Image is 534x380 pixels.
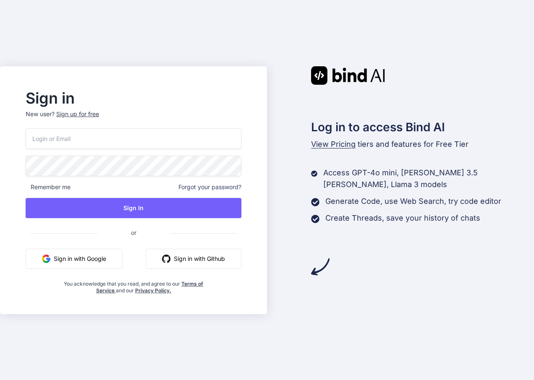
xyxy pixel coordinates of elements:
button: Sign in with Google [26,249,123,269]
span: Forgot your password? [178,183,241,191]
h2: Sign in [26,91,241,105]
img: Bind AI logo [311,66,385,85]
span: Remember me [26,183,71,191]
p: tiers and features for Free Tier [311,138,534,150]
span: View Pricing [311,140,356,148]
p: Generate Code, use Web Search, try code editor [325,195,501,207]
img: github [162,255,170,263]
a: Terms of Service [96,281,204,294]
input: Login or Email [26,128,241,149]
button: Sign In [26,198,241,218]
p: New user? [26,110,241,128]
button: Sign in with Github [146,249,241,269]
p: Create Threads, save your history of chats [325,212,480,224]
div: You acknowledge that you read, and agree to our and our [62,276,206,294]
p: Access GPT-4o mini, [PERSON_NAME] 3.5 [PERSON_NAME], Llama 3 models [323,167,534,190]
span: or [97,222,170,243]
h2: Log in to access Bind AI [311,118,534,136]
img: arrow [311,258,330,276]
div: Sign up for free [56,110,99,118]
a: Privacy Policy. [135,287,171,294]
img: google [42,255,50,263]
